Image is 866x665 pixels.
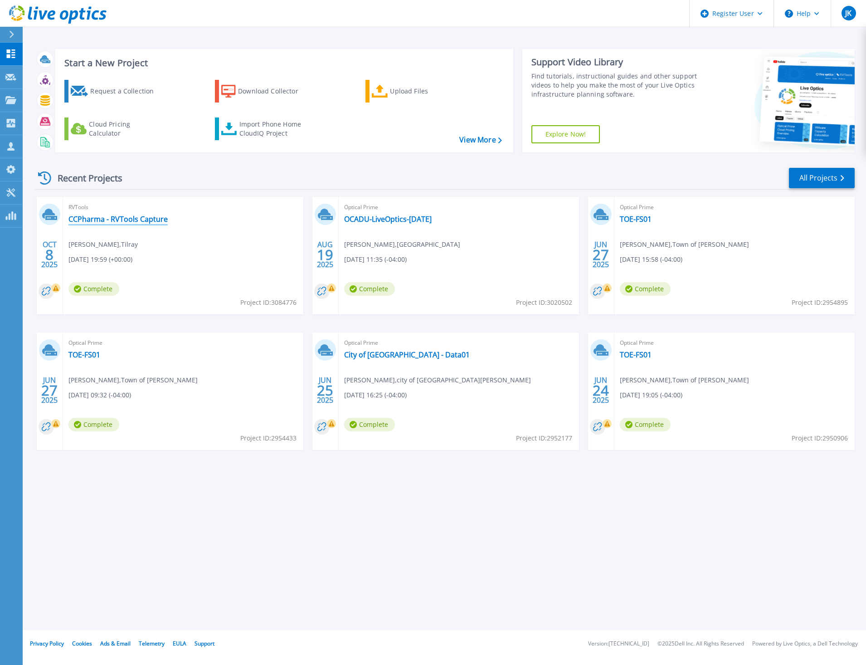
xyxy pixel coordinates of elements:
div: Recent Projects [35,167,135,189]
span: Project ID: 2952177 [516,433,572,443]
span: Project ID: 2954895 [792,298,848,308]
span: [PERSON_NAME] , Tilray [68,240,138,249]
span: [DATE] 09:32 (-04:00) [68,390,131,400]
span: Complete [68,418,119,431]
span: [PERSON_NAME] , [GEOGRAPHIC_DATA] [344,240,460,249]
span: Complete [344,282,395,296]
li: © 2025 Dell Inc. All Rights Reserved [657,641,744,647]
span: [DATE] 15:58 (-04:00) [620,254,682,264]
a: Download Collector [215,80,316,103]
div: JUN 2025 [592,238,609,271]
a: Cookies [72,640,92,647]
a: TOE-FS01 [68,350,100,359]
span: [DATE] 11:35 (-04:00) [344,254,407,264]
div: AUG 2025 [316,238,334,271]
span: Project ID: 2954433 [240,433,297,443]
div: Import Phone Home CloudIQ Project [239,120,310,138]
a: City of [GEOGRAPHIC_DATA] - Data01 [344,350,470,359]
span: [PERSON_NAME] , Town of [PERSON_NAME] [68,375,198,385]
a: CCPharma - RVTools Capture [68,215,168,224]
a: Upload Files [365,80,467,103]
div: OCT 2025 [41,238,58,271]
span: Optical Prime [68,338,298,348]
span: Project ID: 3020502 [516,298,572,308]
div: JUN 2025 [41,374,58,407]
span: Complete [344,418,395,431]
a: TOE-FS01 [620,215,652,224]
a: Privacy Policy [30,640,64,647]
div: Cloud Pricing Calculator [89,120,161,138]
span: [DATE] 16:25 (-04:00) [344,390,407,400]
li: Version: [TECHNICAL_ID] [588,641,649,647]
div: JUN 2025 [316,374,334,407]
span: RVTools [68,202,298,212]
div: Support Video Library [531,56,701,68]
span: 27 [41,386,58,394]
span: 25 [317,386,333,394]
a: All Projects [789,168,855,188]
span: Optical Prime [344,338,574,348]
a: Support [195,640,214,647]
span: 24 [593,386,609,394]
a: TOE-FS01 [620,350,652,359]
a: EULA [173,640,186,647]
span: 27 [593,251,609,259]
div: Download Collector [238,82,311,100]
span: Complete [68,282,119,296]
span: Project ID: 2950906 [792,433,848,443]
a: Cloud Pricing Calculator [64,117,165,140]
a: Ads & Email [100,640,131,647]
a: Request a Collection [64,80,165,103]
div: Request a Collection [90,82,163,100]
span: [DATE] 19:59 (+00:00) [68,254,132,264]
span: [PERSON_NAME] , city of [GEOGRAPHIC_DATA][PERSON_NAME] [344,375,531,385]
span: [PERSON_NAME] , Town of [PERSON_NAME] [620,375,749,385]
a: Telemetry [139,640,165,647]
span: Project ID: 3084776 [240,298,297,308]
a: Explore Now! [531,125,600,143]
span: Complete [620,282,671,296]
span: [PERSON_NAME] , Town of [PERSON_NAME] [620,240,749,249]
span: [DATE] 19:05 (-04:00) [620,390,682,400]
span: 19 [317,251,333,259]
div: Find tutorials, instructional guides and other support videos to help you make the most of your L... [531,72,701,99]
div: Upload Files [390,82,462,100]
span: 8 [45,251,54,259]
span: JK [845,10,851,17]
span: Optical Prime [344,202,574,212]
span: Optical Prime [620,202,849,212]
span: Complete [620,418,671,431]
a: OCADU-LiveOptics-[DATE] [344,215,432,224]
a: View More [459,136,501,144]
div: JUN 2025 [592,374,609,407]
li: Powered by Live Optics, a Dell Technology [752,641,858,647]
span: Optical Prime [620,338,849,348]
h3: Start a New Project [64,58,501,68]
